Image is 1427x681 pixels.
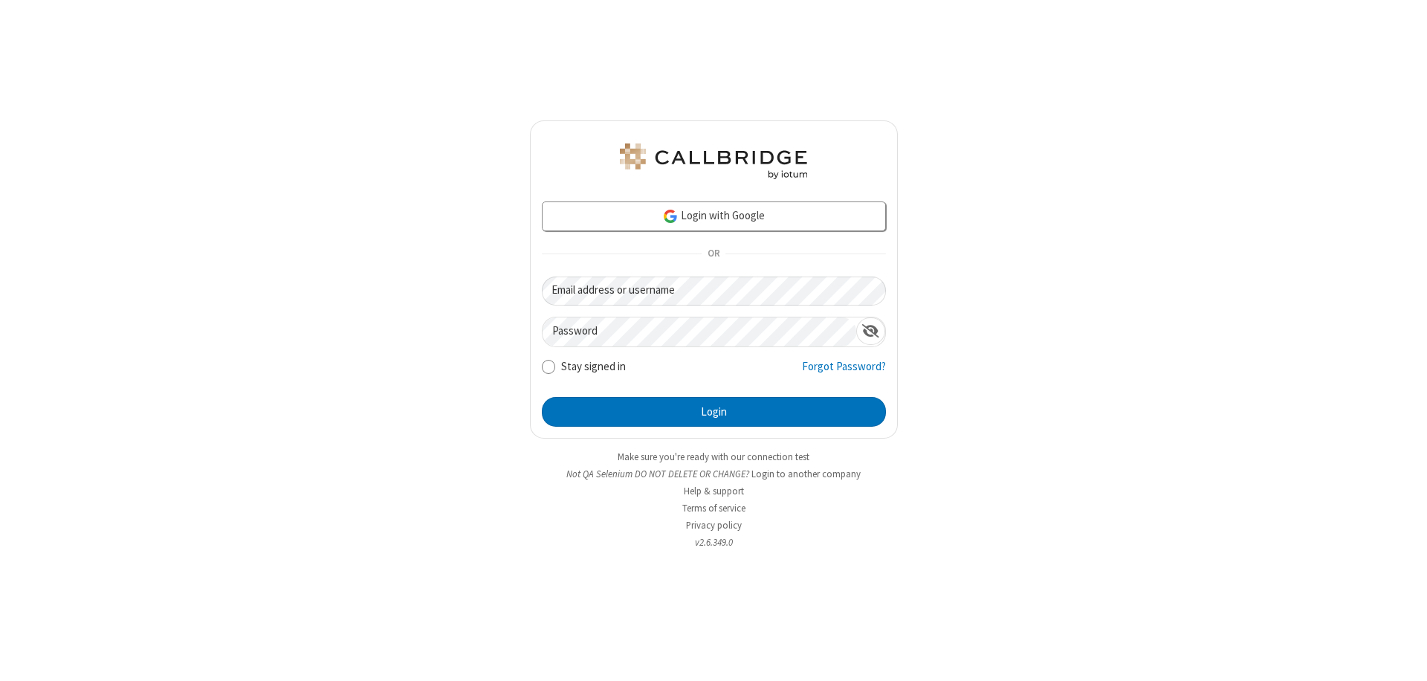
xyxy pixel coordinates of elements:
button: Login to another company [751,467,861,481]
li: Not QA Selenium DO NOT DELETE OR CHANGE? [530,467,898,481]
a: Make sure you're ready with our connection test [618,451,809,463]
a: Terms of service [682,502,745,514]
input: Password [543,317,856,346]
a: Help & support [684,485,744,497]
div: Show password [856,317,885,345]
img: google-icon.png [662,208,679,225]
button: Login [542,397,886,427]
span: OR [702,244,725,265]
a: Privacy policy [686,519,742,532]
li: v2.6.349.0 [530,535,898,549]
input: Email address or username [542,277,886,306]
img: QA Selenium DO NOT DELETE OR CHANGE [617,143,810,179]
a: Login with Google [542,201,886,231]
label: Stay signed in [561,358,626,375]
a: Forgot Password? [802,358,886,387]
